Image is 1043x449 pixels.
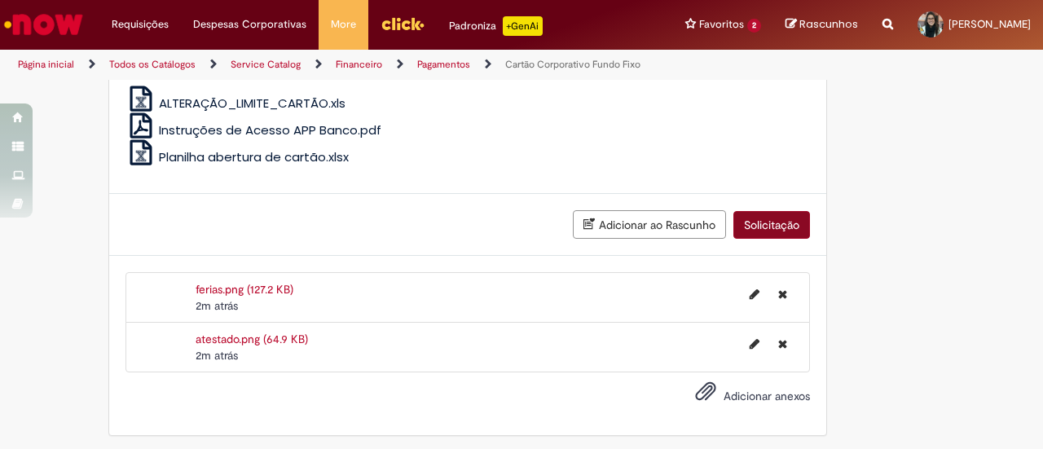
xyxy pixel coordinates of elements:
[196,348,238,363] time: 01/10/2025 11:04:26
[112,16,169,33] span: Requisições
[12,50,683,80] ul: Trilhas de página
[336,58,382,71] a: Financeiro
[196,332,308,346] a: atestado.png (64.9 KB)
[699,16,744,33] span: Favoritos
[159,148,349,165] span: Planilha abertura de cartão.xlsx
[417,58,470,71] a: Pagamentos
[505,58,640,71] a: Cartão Corporativo Fundo Fixo
[449,16,543,36] div: Padroniza
[747,19,761,33] span: 2
[503,16,543,36] p: +GenAi
[109,58,196,71] a: Todos os Catálogos
[125,121,382,139] a: Instruções de Acesso APP Banco.pdf
[18,58,74,71] a: Página inicial
[724,389,810,403] span: Adicionar anexos
[733,211,810,239] button: Solicitação
[159,121,381,139] span: Instruções de Acesso APP Banco.pdf
[573,210,726,239] button: Adicionar ao Rascunho
[196,298,238,313] span: 2m atrás
[740,281,769,307] button: Editar nome de arquivo ferias.png
[159,95,345,112] span: ALTERAÇÃO_LIMITE_CARTÃO.xls
[786,17,858,33] a: Rascunhos
[768,281,797,307] button: Excluir ferias.png
[231,58,301,71] a: Service Catalog
[948,17,1031,31] span: [PERSON_NAME]
[196,282,293,297] a: ferias.png (127.2 KB)
[691,376,720,414] button: Adicionar anexos
[768,331,797,357] button: Excluir atestado.png
[331,16,356,33] span: More
[196,298,238,313] time: 01/10/2025 11:04:27
[125,148,350,165] a: Planilha abertura de cartão.xlsx
[125,95,346,112] a: ALTERAÇÃO_LIMITE_CARTÃO.xls
[381,11,425,36] img: click_logo_yellow_360x200.png
[2,8,86,41] img: ServiceNow
[193,16,306,33] span: Despesas Corporativas
[799,16,858,32] span: Rascunhos
[740,331,769,357] button: Editar nome de arquivo atestado.png
[196,348,238,363] span: 2m atrás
